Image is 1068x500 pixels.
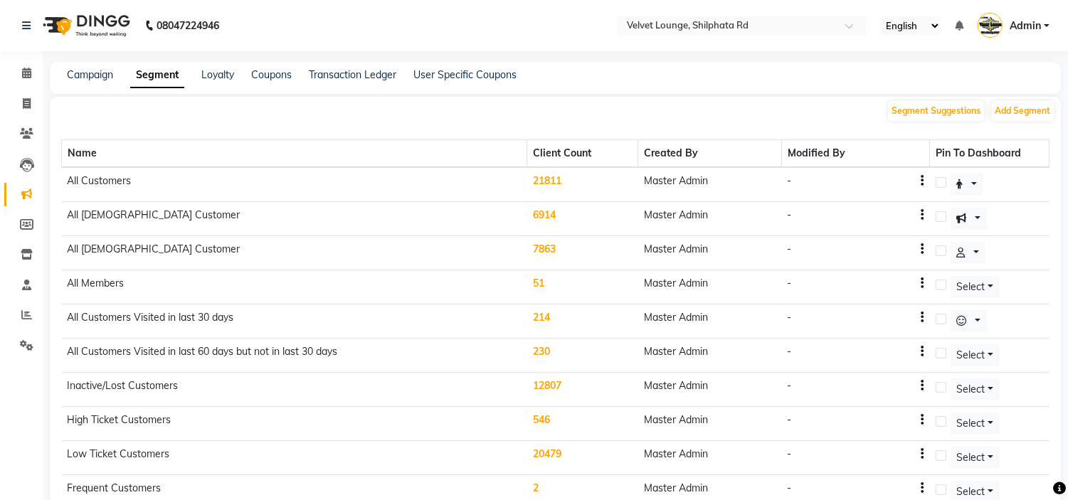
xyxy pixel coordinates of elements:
[951,378,1000,400] button: Select
[527,270,638,304] td: 51
[527,304,638,339] td: 214
[638,339,782,373] td: Master Admin
[638,140,782,168] th: Created By
[638,441,782,475] td: Master Admin
[888,101,984,121] button: Segment Suggestions
[787,242,791,257] div: -
[787,378,791,393] div: -
[991,101,1054,121] button: Add Segment
[309,68,396,81] a: Transaction Ledger
[62,202,527,236] td: All [DEMOGRAPHIC_DATA] Customer
[957,383,985,395] span: Select
[951,447,1000,469] button: Select
[67,68,113,81] a: Campaign
[638,373,782,407] td: Master Admin
[413,68,517,81] a: User Specific Coupons
[527,441,638,475] td: 20479
[251,68,292,81] a: Coupons
[787,481,791,496] div: -
[527,373,638,407] td: 12807
[638,407,782,441] td: Master Admin
[787,276,791,291] div: -
[638,304,782,339] td: Master Admin
[638,270,782,304] td: Master Admin
[930,140,1050,168] th: Pin To Dashboard
[62,140,527,168] th: Name
[787,413,791,427] div: -
[62,407,527,441] td: High Ticket Customers
[527,167,638,202] td: 21811
[62,270,527,304] td: All Members
[527,236,638,270] td: 7863
[62,441,527,475] td: Low Ticket Customers
[62,339,527,373] td: All Customers Visited in last 60 days but not in last 30 days
[787,344,791,359] div: -
[62,236,527,270] td: All [DEMOGRAPHIC_DATA] Customer
[638,202,782,236] td: Master Admin
[130,63,184,88] a: Segment
[527,140,638,168] th: Client Count
[787,174,791,188] div: -
[787,310,791,325] div: -
[62,373,527,407] td: Inactive/Lost Customers
[638,167,782,202] td: Master Admin
[957,280,985,293] span: Select
[201,68,234,81] a: Loyalty
[62,304,527,339] td: All Customers Visited in last 30 days
[957,349,985,361] span: Select
[951,276,1000,298] button: Select
[978,13,1003,38] img: Admin
[951,344,1000,366] button: Select
[951,413,1000,435] button: Select
[787,208,791,223] div: -
[787,447,791,462] div: -
[957,417,985,430] span: Select
[527,202,638,236] td: 6914
[62,167,527,202] td: All Customers
[1010,18,1041,33] span: Admin
[36,6,134,46] img: logo
[781,140,929,168] th: Modified By
[527,339,638,373] td: 230
[157,6,219,46] b: 08047224946
[957,451,985,464] span: Select
[638,236,782,270] td: Master Admin
[527,407,638,441] td: 546
[957,485,985,498] span: Select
